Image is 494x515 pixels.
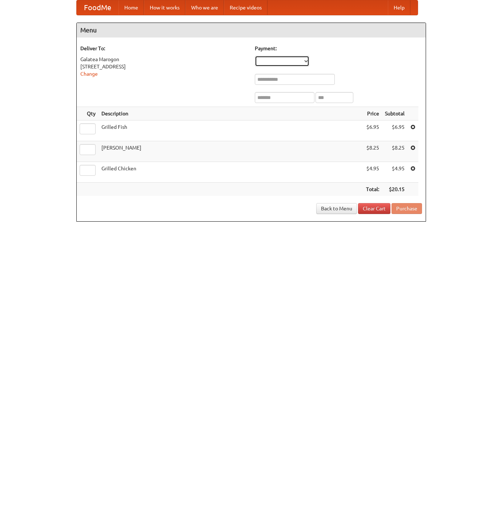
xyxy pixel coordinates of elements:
button: Purchase [391,203,422,214]
a: Help [388,0,410,15]
th: Price [363,107,382,120]
h5: Payment: [255,45,422,52]
td: $4.95 [363,162,382,183]
td: $6.95 [382,120,407,141]
a: Clear Cart [358,203,390,214]
h5: Deliver To: [80,45,248,52]
th: $20.15 [382,183,407,196]
div: Galatea Marogon [80,56,248,63]
th: Qty [77,107,99,120]
td: $8.25 [363,141,382,162]
h4: Menu [77,23,426,37]
a: Home [119,0,144,15]
div: [STREET_ADDRESS] [80,63,248,70]
td: $4.95 [382,162,407,183]
th: Subtotal [382,107,407,120]
a: Back to Menu [316,203,357,214]
td: Grilled Fish [99,120,363,141]
td: $8.25 [382,141,407,162]
a: FoodMe [77,0,119,15]
td: [PERSON_NAME] [99,141,363,162]
a: Who we are [185,0,224,15]
td: Grilled Chicken [99,162,363,183]
th: Description [99,107,363,120]
td: $6.95 [363,120,382,141]
th: Total: [363,183,382,196]
a: Recipe videos [224,0,268,15]
a: How it works [144,0,185,15]
a: Change [80,71,98,77]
